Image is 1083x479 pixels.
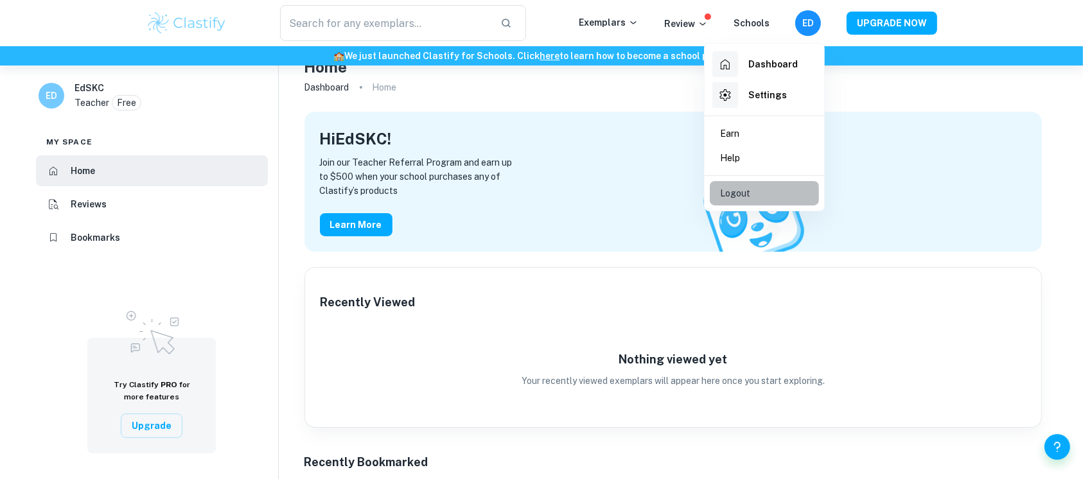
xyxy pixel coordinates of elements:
[710,80,819,110] a: Settings
[710,121,819,146] a: Earn
[748,57,798,71] h6: Dashboard
[710,49,819,80] a: Dashboard
[710,146,819,170] a: Help
[748,88,787,102] h6: Settings
[720,126,739,141] p: Earn
[720,186,750,200] p: Logout
[720,151,740,165] p: Help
